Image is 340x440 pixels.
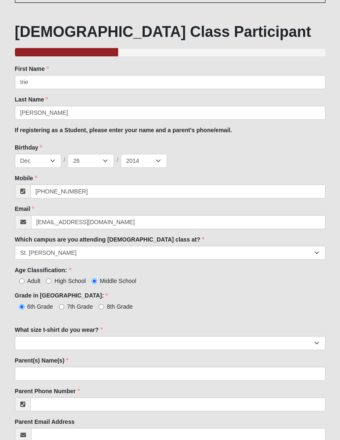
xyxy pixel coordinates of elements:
[54,278,86,284] span: High School
[46,278,51,284] input: High School
[15,95,49,104] label: Last Name
[15,356,69,365] label: Parent(s) Name(s)
[27,303,53,310] span: 6th Grade
[15,418,75,426] label: Parent Email Address
[99,304,104,309] input: 8th Grade
[15,65,49,73] label: First Name
[100,278,136,284] span: Middle School
[19,278,24,284] input: Adult
[15,205,34,213] label: Email
[67,303,93,310] span: 7th Grade
[107,303,133,310] span: 8th Grade
[59,304,64,309] input: 7th Grade
[15,266,71,274] label: Age Classification:
[15,143,43,152] label: Birthday
[15,235,205,244] label: Which campus are you attending [DEMOGRAPHIC_DATA] class at?
[19,304,24,309] input: 6th Grade
[15,291,108,300] label: Grade in [GEOGRAPHIC_DATA]:
[92,278,97,284] input: Middle School
[64,156,66,165] span: /
[27,278,41,284] span: Adult
[15,174,37,182] label: Mobile
[15,127,232,133] b: If registering as a Student, please enter your name and a parent's phone/email.
[117,156,118,165] span: /
[15,326,103,334] label: What size t-shirt do you wear?
[15,387,80,395] label: Parent Phone Number
[15,23,325,41] h1: [DEMOGRAPHIC_DATA] Class Participant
